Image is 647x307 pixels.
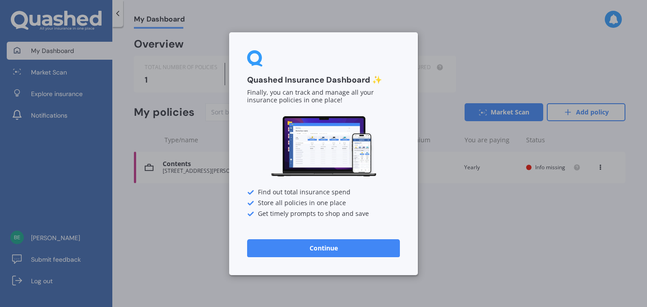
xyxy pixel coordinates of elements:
[247,210,400,217] div: Get timely prompts to shop and save
[247,89,400,104] p: Finally, you can track and manage all your insurance policies in one place!
[247,199,400,206] div: Store all policies in one place
[247,239,400,257] button: Continue
[247,189,400,196] div: Find out total insurance spend
[247,75,400,85] h3: Quashed Insurance Dashboard ✨
[270,115,377,178] img: Dashboard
